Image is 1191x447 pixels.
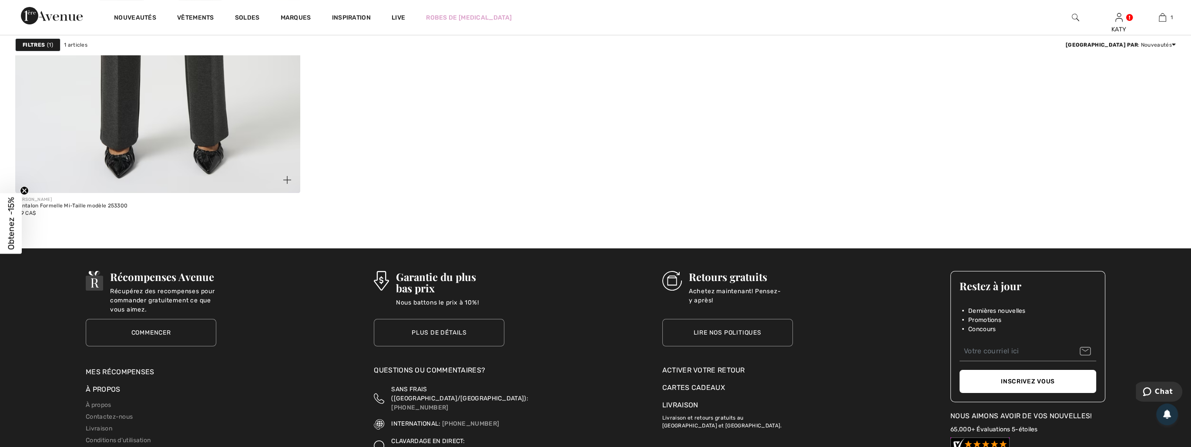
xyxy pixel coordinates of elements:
[21,7,83,24] img: 1ère Avenue
[86,384,216,399] div: À propos
[1066,42,1138,48] strong: [GEOGRAPHIC_DATA] par
[1072,12,1079,23] img: recherche
[396,298,505,315] p: Nous battons le prix à 10%!
[1159,12,1166,23] img: Mon panier
[960,280,1096,291] h3: Restez à jour
[1097,25,1140,34] div: KATY
[235,14,260,23] a: Soldes
[950,411,1105,421] div: Nous aimons avoir de vos nouvelles!
[662,401,698,409] a: Livraison
[86,425,112,432] a: Livraison
[391,420,440,427] span: INTERNATIONAL:
[442,420,499,427] a: [PHONE_NUMBER]
[20,186,29,195] button: Close teaser
[1171,14,1173,21] span: 1
[1115,13,1123,21] a: Se connecter
[374,365,504,380] div: Questions ou commentaires?
[23,41,45,49] strong: Filtres
[47,41,53,49] span: 1
[391,437,465,445] span: CLAVARDAGE EN DIRECT:
[374,385,384,412] img: Sans Frais (Canada/EU)
[1115,12,1123,23] img: Mes infos
[332,14,371,23] span: Inspiration
[662,365,793,376] a: Activer votre retour
[950,426,1038,433] a: 65,000+ Évaluations 5-étoiles
[960,370,1096,393] button: Inscrivez vous
[960,342,1096,361] input: Votre courriel ici
[689,287,793,304] p: Achetez maintenant! Pensez-y après!
[15,210,36,216] span: 129 CA$
[968,315,1001,325] span: Promotions
[114,14,156,23] a: Nouveautés
[968,306,1026,315] span: Dernières nouvelles
[396,271,505,294] h3: Garantie du plus bas prix
[374,319,504,346] a: Plus de détails
[374,271,389,291] img: Garantie du plus bas prix
[281,14,311,23] a: Marques
[392,13,405,22] a: Live
[1066,41,1176,49] div: : Nouveautés
[64,41,87,49] span: 1 articles
[662,383,793,393] a: Cartes Cadeaux
[15,196,127,203] div: [PERSON_NAME]
[86,271,103,291] img: Récompenses Avenue
[15,203,127,209] div: Pantalon Formelle Mi-Taille modèle 253300
[283,176,291,184] img: plus_v2.svg
[662,271,682,291] img: Retours gratuits
[86,319,216,346] a: Commencer
[391,404,448,411] a: [PHONE_NUMBER]
[391,386,528,402] span: SANS FRAIS ([GEOGRAPHIC_DATA]/[GEOGRAPHIC_DATA]):
[86,437,151,444] a: Conditions d'utilisation
[86,413,133,420] a: Contactez-nous
[110,287,216,304] p: Récupérez des recompenses pour commander gratuitement ce que vous aimez.
[1136,382,1182,403] iframe: Ouvre un widget dans lequel vous pouvez chatter avec l’un de nos agents
[689,271,793,282] h3: Retours gratuits
[662,410,793,430] p: Livraison et retours gratuits au [GEOGRAPHIC_DATA] et [GEOGRAPHIC_DATA].
[86,401,111,409] a: À propos
[968,325,996,334] span: Concours
[6,197,16,250] span: Obtenez -15%
[177,14,214,23] a: Vêtements
[110,271,216,282] h3: Récompenses Avenue
[86,368,154,376] a: Mes récompenses
[426,13,512,22] a: Robes de [MEDICAL_DATA]
[374,419,384,430] img: International
[662,319,793,346] a: Lire nos politiques
[1141,12,1184,23] a: 1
